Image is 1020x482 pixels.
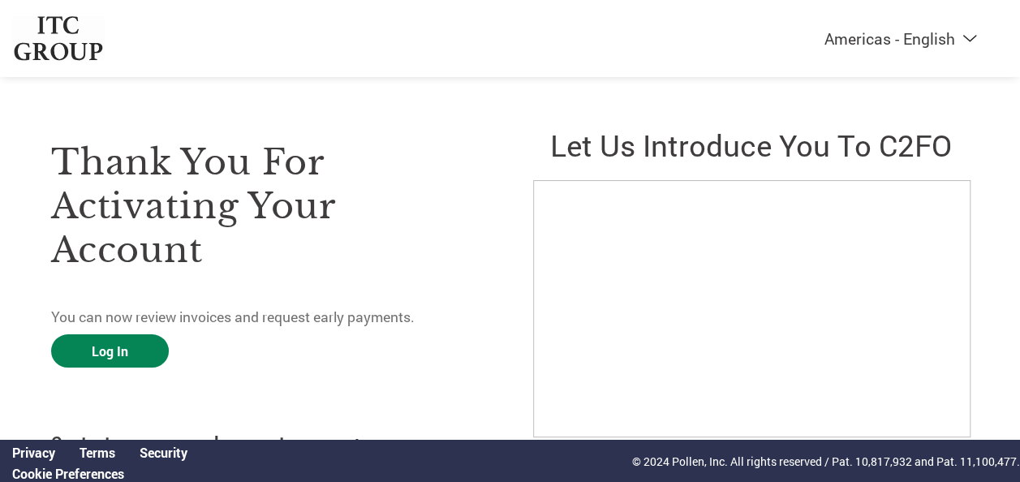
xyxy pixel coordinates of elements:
[51,334,169,368] a: Log In
[12,16,105,61] img: ITC Group
[51,307,487,328] p: You can now review invoices and request early payments.
[533,125,969,165] h2: Let us introduce you to C2FO
[51,140,487,272] h3: Thank you for activating your account
[80,444,115,461] a: Terms
[12,444,55,461] a: Privacy
[140,444,187,461] a: Security
[533,180,971,437] iframe: C2FO Introduction Video
[51,431,487,454] h4: Contact your personal account manager:
[12,465,124,482] a: Cookie Preferences, opens a dedicated popup modal window
[632,453,1020,470] p: © 2024 Pollen, Inc. All rights reserved / Pat. 10,817,932 and Pat. 11,100,477.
